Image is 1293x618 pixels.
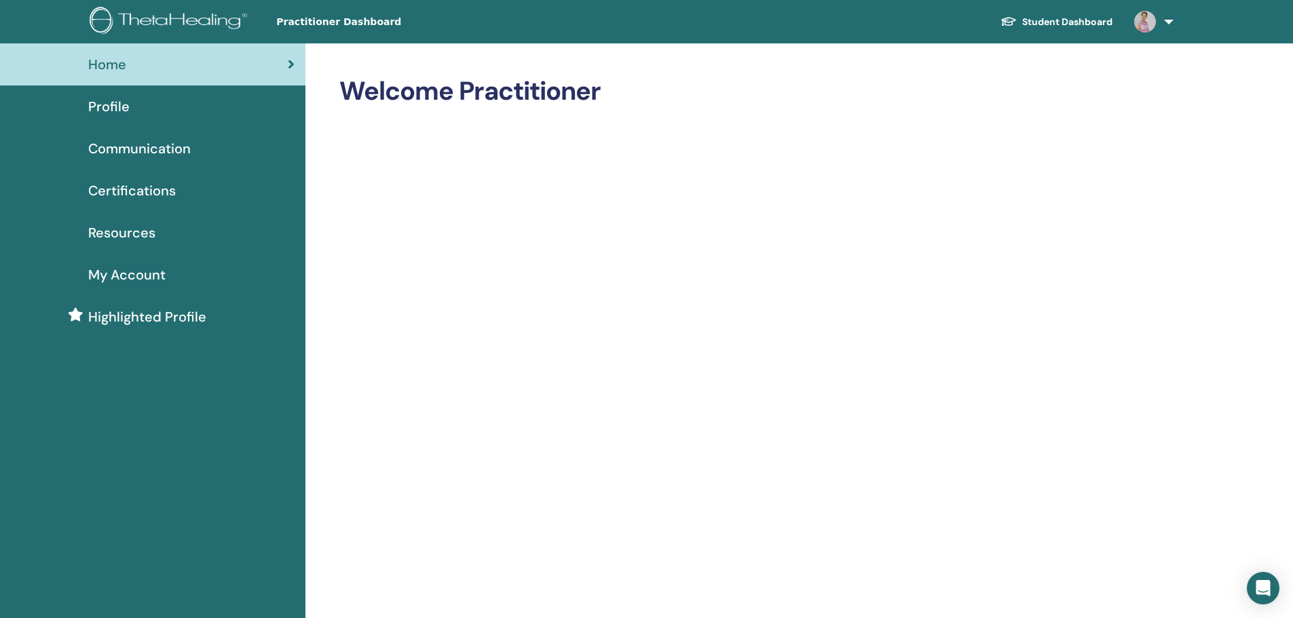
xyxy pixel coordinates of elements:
img: logo.png [90,7,252,37]
span: Home [88,54,126,75]
span: Certifications [88,180,176,201]
img: default.jpg [1134,11,1156,33]
span: My Account [88,265,166,285]
a: Student Dashboard [990,9,1123,35]
img: graduation-cap-white.svg [1000,16,1017,27]
span: Resources [88,223,155,243]
span: Highlighted Profile [88,307,206,327]
h2: Welcome Practitioner [339,76,1153,107]
span: Profile [88,96,130,117]
span: Communication [88,138,191,159]
span: Practitioner Dashboard [276,15,480,29]
div: Open Intercom Messenger [1247,572,1279,604]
